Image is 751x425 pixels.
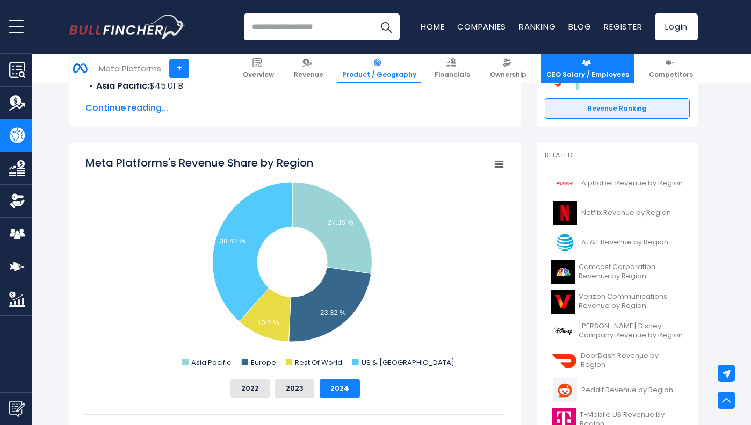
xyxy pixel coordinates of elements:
[191,357,231,368] text: Asia Pacific
[545,316,690,346] a: [PERSON_NAME] Disney Company Revenue by Region
[649,70,693,79] span: Competitors
[545,346,690,376] a: DoorDash Revenue by Region
[243,70,274,79] span: Overview
[289,54,328,83] a: Revenue
[551,260,575,284] img: CMCSA logo
[581,351,683,370] span: DoorDash Revenue by Region
[545,287,690,316] a: Verizon Communications Revenue by Region
[457,21,506,32] a: Companies
[604,21,642,32] a: Register
[551,171,578,196] img: GOOGL logo
[551,230,578,255] img: T logo
[551,290,575,314] img: VZ logo
[421,21,444,32] a: Home
[655,13,698,40] a: Login
[541,54,634,83] a: CEO Salary / Employees
[545,98,690,119] a: Revenue Ranking
[545,257,690,287] a: Comcast Corporation Revenue by Region
[551,378,578,402] img: RDDT logo
[295,357,342,368] text: Rest Of World
[9,193,25,209] img: Ownership
[96,80,149,92] b: Asia Pacific:
[238,54,279,83] a: Overview
[430,54,475,83] a: Financials
[545,151,690,160] p: Related
[85,102,504,114] span: Continue reading...
[545,198,690,228] a: Netflix Revenue by Region
[579,292,683,311] span: Verizon Communications Revenue by Region
[70,58,90,78] img: META logo
[545,376,690,405] a: Reddit Revenue by Region
[362,357,454,368] text: US & [GEOGRAPHIC_DATA]
[169,59,189,78] a: +
[490,70,526,79] span: Ownership
[342,70,416,79] span: Product / Geography
[581,238,668,247] span: AT&T Revenue by Region
[551,201,578,225] img: NFLX logo
[581,179,683,188] span: Alphabet Revenue by Region
[251,357,276,368] text: Europe
[550,77,563,90] img: DoorDash competitors logo
[546,70,629,79] span: CEO Salary / Employees
[519,21,555,32] a: Ranking
[551,349,577,373] img: DASH logo
[337,54,421,83] a: Product / Geography
[551,319,575,343] img: DIS logo
[581,386,673,395] span: Reddit Revenue by Region
[579,263,683,281] span: Comcast Corporation Revenue by Region
[96,92,129,105] b: Europe:
[230,379,270,398] button: 2022
[85,92,504,105] li: $38.36 B
[257,319,279,327] text: 10.9 %
[328,218,353,226] text: 27.36 %
[581,208,671,218] span: Netflix Revenue by Region
[644,54,698,83] a: Competitors
[545,228,690,257] a: AT&T Revenue by Region
[320,308,346,316] text: 23.32 %
[568,21,591,32] a: Blog
[373,13,400,40] button: Search
[85,80,504,92] li: $45.01 B
[485,54,531,83] a: Ownership
[69,15,185,39] img: Bullfincher logo
[85,155,313,170] tspan: Meta Platforms's Revenue Share by Region
[545,169,690,198] a: Alphabet Revenue by Region
[69,15,185,39] a: Go to homepage
[294,70,323,79] span: Revenue
[275,379,314,398] button: 2023
[220,237,245,245] text: 38.42 %
[320,379,360,398] button: 2024
[579,322,683,340] span: [PERSON_NAME] Disney Company Revenue by Region
[435,70,470,79] span: Financials
[99,62,161,75] div: Meta Platforms
[85,155,504,370] svg: Meta Platforms's Revenue Share by Region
